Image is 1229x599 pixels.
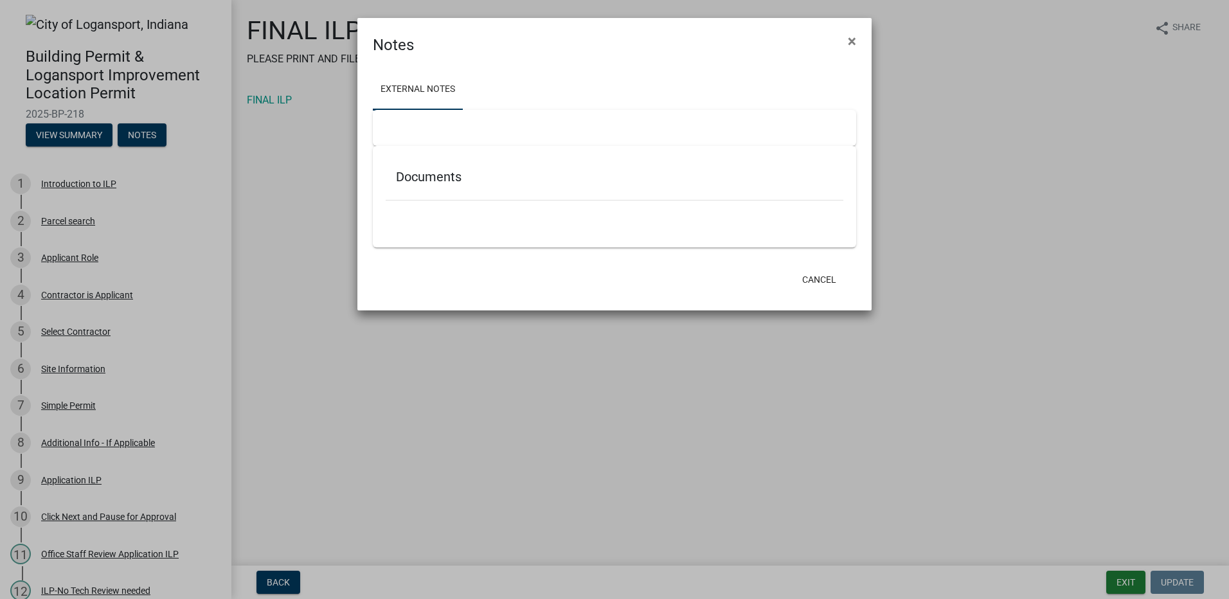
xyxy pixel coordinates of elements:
[838,23,866,59] button: Close
[848,32,856,50] span: ×
[396,169,833,184] h5: Documents
[373,69,463,111] a: External Notes
[373,33,414,57] h4: Notes
[792,268,847,291] button: Cancel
